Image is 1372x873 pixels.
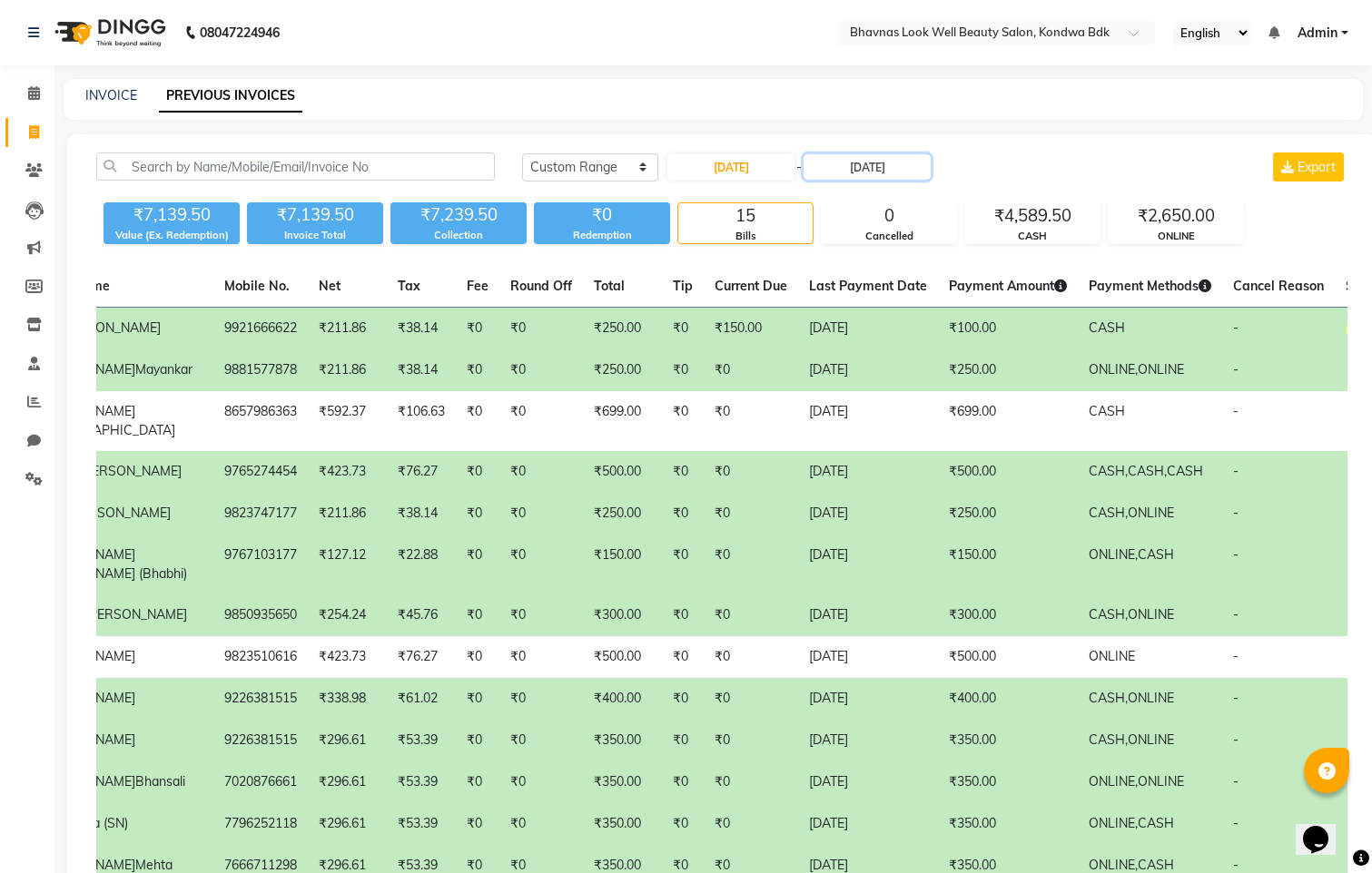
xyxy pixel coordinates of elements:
[456,391,499,451] td: ₹0
[938,720,1078,761] td: ₹350.00
[1167,463,1203,479] span: CASH
[583,594,662,636] td: ₹300.00
[69,505,171,521] span: [PERSON_NAME]
[704,308,798,350] td: ₹150.00
[1089,773,1138,790] span: ONLINE,
[135,773,185,790] span: Bhansali
[1233,546,1239,563] span: -
[456,636,499,678] td: ₹0
[822,229,956,244] div: Cancelled
[583,678,662,720] td: ₹400.00
[387,803,456,845] td: ₹53.39
[662,678,704,720] td: ₹0
[213,720,308,761] td: 9226381515
[1233,648,1239,664] span: -
[662,594,704,636] td: ₹0
[1089,505,1128,521] span: CASH,
[583,720,662,761] td: ₹350.00
[1089,403,1125,419] span: CASH
[704,761,798,803] td: ₹0
[456,803,499,845] td: ₹0
[308,636,387,678] td: ₹423.73
[965,203,1100,229] div: ₹4,589.50
[387,761,456,803] td: ₹53.39
[1298,24,1337,43] span: Admin
[704,493,798,535] td: ₹0
[308,535,387,594] td: ₹127.12
[499,803,583,845] td: ₹0
[1138,361,1184,378] span: ONLINE
[583,349,662,391] td: ₹250.00
[704,349,798,391] td: ₹0
[583,308,662,350] td: ₹250.00
[387,349,456,391] td: ₹38.14
[213,391,308,451] td: 8657986363
[938,761,1078,803] td: ₹350.00
[534,202,670,228] div: ₹0
[704,451,798,493] td: ₹0
[1233,731,1239,748] span: -
[200,7,280,58] b: 08047224946
[213,451,308,493] td: 9765274454
[1089,361,1138,378] span: ONLINE,
[213,308,308,350] td: 9921666622
[456,761,499,803] td: ₹0
[135,857,173,873] span: Mehta
[387,451,456,493] td: ₹76.27
[308,761,387,803] td: ₹296.61
[1089,319,1125,336] span: CASH
[662,308,704,350] td: ₹0
[1138,857,1174,873] span: CASH
[1296,800,1354,855] iframe: chat widget
[673,278,693,294] span: Tip
[662,636,704,678] td: ₹0
[678,203,813,229] div: 15
[583,535,662,594] td: ₹150.00
[938,308,1078,350] td: ₹100.00
[213,594,308,636] td: 9850935650
[499,391,583,451] td: ₹0
[387,678,456,720] td: ₹61.02
[499,678,583,720] td: ₹0
[1128,690,1174,706] span: ONLINE
[1298,159,1336,175] span: Export
[662,493,704,535] td: ₹0
[704,678,798,720] td: ₹0
[104,202,240,228] div: ₹7,139.50
[46,7,171,58] img: logo
[798,349,938,391] td: [DATE]
[938,349,1078,391] td: ₹250.00
[499,720,583,761] td: ₹0
[159,80,302,113] a: PREVIOUS INVOICES
[499,308,583,350] td: ₹0
[213,535,308,594] td: 9767103177
[390,202,527,228] div: ₹7,239.50
[798,678,938,720] td: [DATE]
[798,451,938,493] td: [DATE]
[704,803,798,845] td: ₹0
[456,594,499,636] td: ₹0
[662,451,704,493] td: ₹0
[798,761,938,803] td: [DATE]
[1233,319,1239,336] span: -
[796,158,802,177] span: -
[387,493,456,535] td: ₹38.14
[798,391,938,451] td: [DATE]
[798,803,938,845] td: [DATE]
[247,202,383,228] div: ₹7,139.50
[1273,152,1344,181] button: Export
[1128,606,1174,623] span: ONLINE
[85,606,187,623] span: [PERSON_NAME]
[1128,731,1174,748] span: ONLINE
[467,278,489,294] span: Fee
[704,720,798,761] td: ₹0
[938,678,1078,720] td: ₹400.00
[1109,203,1243,229] div: ₹2,650.00
[456,349,499,391] td: ₹0
[798,308,938,350] td: [DATE]
[965,229,1100,244] div: CASH
[96,152,495,181] input: Search by Name/Mobile/Email/Invoice No
[1089,546,1138,563] span: ONLINE,
[135,361,192,378] span: Mayankar
[583,803,662,845] td: ₹350.00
